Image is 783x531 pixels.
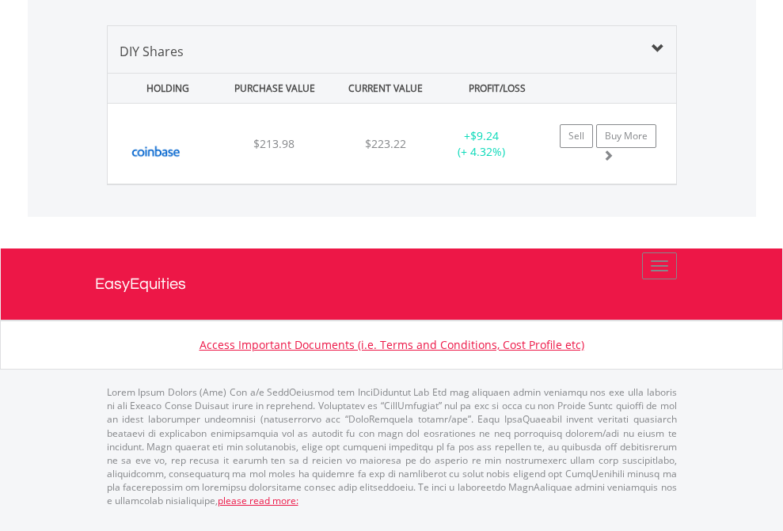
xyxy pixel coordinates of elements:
[109,74,217,103] div: HOLDING
[253,136,295,151] span: $213.98
[470,128,499,143] span: $9.24
[95,248,689,320] a: EasyEquities
[221,74,329,103] div: PURCHASE VALUE
[365,136,406,151] span: $223.22
[332,74,439,103] div: CURRENT VALUE
[443,74,551,103] div: PROFIT/LOSS
[560,124,593,148] a: Sell
[596,124,656,148] a: Buy More
[218,494,298,507] a: please read more:
[432,128,531,160] div: + (+ 4.32%)
[200,337,584,352] a: Access Important Documents (i.e. Terms and Conditions, Cost Profile etc)
[107,385,677,507] p: Lorem Ipsum Dolors (Ame) Con a/e SeddOeiusmod tem InciDiduntut Lab Etd mag aliquaen admin veniamq...
[120,43,184,60] span: DIY Shares
[116,123,196,180] img: EQU.US.COIN.png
